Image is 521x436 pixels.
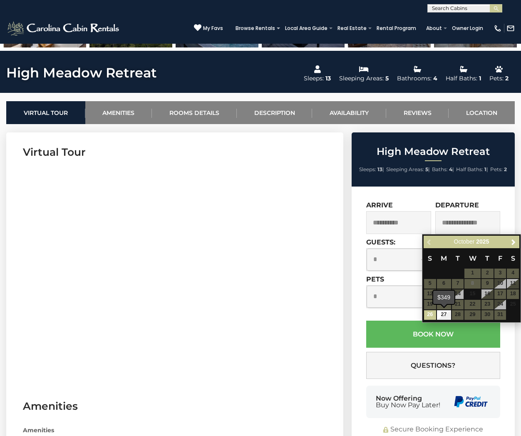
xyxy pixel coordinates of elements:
span: My Favs [203,25,223,32]
li: | [432,164,454,175]
label: Arrive [366,201,393,209]
span: Wednesday [469,254,476,262]
li: | [386,164,430,175]
div: Now Offering [376,395,440,409]
li: | [456,164,488,175]
a: About [422,22,446,34]
span: Sunday [428,254,432,262]
a: My Favs [194,24,223,32]
span: Next [510,239,517,245]
span: Pets: [490,166,503,172]
span: Baths: [432,166,448,172]
a: Description [237,101,313,124]
span: Buy Now Pay Later! [376,402,440,409]
label: Departure [435,201,479,209]
h3: Virtual Tour [23,145,327,159]
li: | [359,164,384,175]
img: phone-regular-white.png [494,24,502,32]
div: Secure Booking Experience [366,425,500,434]
span: 2025 [476,238,489,245]
span: 15 [464,289,480,299]
a: Amenities [85,101,152,124]
div: $349 [433,291,454,304]
span: Saturday [511,254,515,262]
strong: 4 [449,166,452,172]
span: Tuesday [456,254,460,262]
span: Thursday [485,254,489,262]
div: Amenities [17,426,333,434]
a: Rooms Details [152,101,237,124]
strong: 1 [484,166,486,172]
a: Next [508,237,519,247]
button: Book Now [366,321,500,348]
span: Sleeps: [359,166,376,172]
a: Reviews [386,101,449,124]
span: Friday [498,254,502,262]
button: Questions? [366,352,500,379]
a: Real Estate [333,22,371,34]
strong: 2 [504,166,507,172]
a: 26 [424,310,436,320]
label: Pets [366,275,384,283]
strong: 5 [425,166,428,172]
a: Rental Program [372,22,420,34]
label: Guests: [366,238,395,246]
span: Sleeping Areas: [386,166,424,172]
img: White-1-2.png [6,20,122,37]
h2: High Meadow Retreat [354,146,513,157]
a: Browse Rentals [231,22,279,34]
h3: Amenities [23,399,327,414]
a: Availability [312,101,386,124]
a: Virtual Tour [6,101,85,124]
span: 11 [507,279,519,289]
a: Location [449,101,515,124]
a: Local Area Guide [281,22,332,34]
a: 27 [437,310,451,320]
span: October [454,238,475,245]
span: 16 [481,289,494,299]
span: Monday [441,254,447,262]
a: Owner Login [448,22,487,34]
span: Half Baths: [456,166,483,172]
strong: 13 [377,166,382,172]
img: mail-regular-white.png [506,24,515,32]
